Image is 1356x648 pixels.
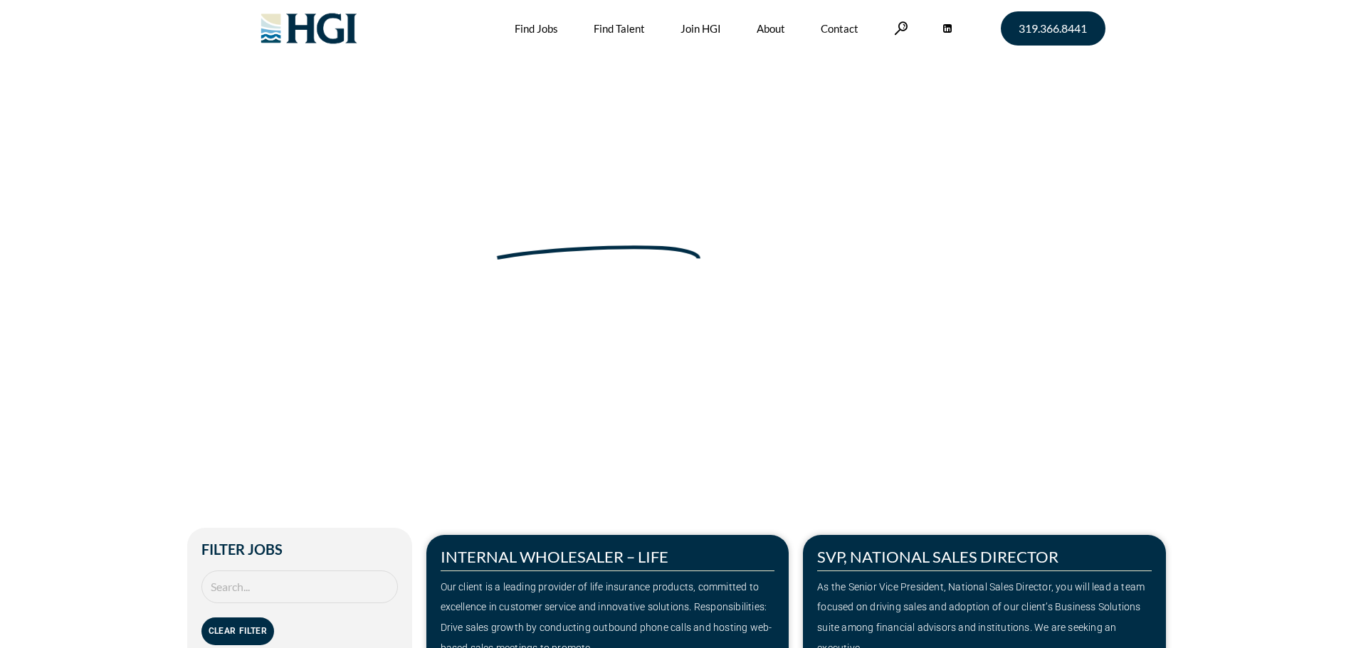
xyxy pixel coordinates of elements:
[315,272,337,286] span: Jobs
[441,547,668,566] a: INTERNAL WHOLESALER – LIFE
[1019,23,1087,34] span: 319.366.8441
[280,272,310,286] a: Home
[280,203,485,255] span: Make Your
[1001,11,1105,46] a: 319.366.8441
[494,206,703,253] span: Next Move
[894,21,908,35] a: Search
[201,542,398,556] h2: Filter Jobs
[280,272,337,286] span: »
[201,617,275,645] button: Clear Filter
[817,547,1058,566] a: SVP, NATIONAL SALES DIRECTOR
[201,570,398,604] input: Search Job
